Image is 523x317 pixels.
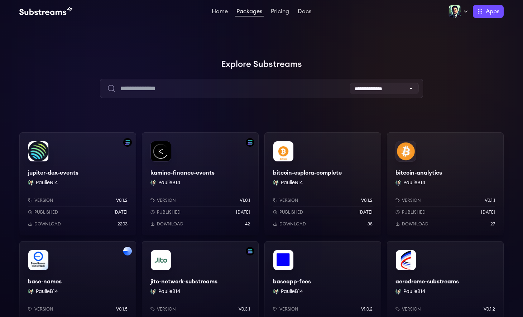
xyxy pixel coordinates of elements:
p: 27 [490,221,495,227]
button: PaulieB14 [36,179,58,186]
p: v0.1.2 [361,197,373,203]
a: Filter by solana networkjupiter-dex-eventsjupiter-dex-eventsPaulieB14 PaulieB14Versionv0.1.2Publi... [19,132,136,235]
button: PaulieB14 [36,288,58,295]
span: Apps [486,7,499,16]
button: PaulieB14 [281,179,303,186]
p: v0.1.1 [485,197,495,203]
p: Version [402,197,421,203]
p: Version [157,306,176,312]
p: v0.1.5 [116,306,128,312]
p: Version [157,197,176,203]
p: v1.0.1 [240,197,250,203]
h1: Explore Substreams [19,57,504,72]
button: PaulieB14 [403,288,426,295]
a: Packages [235,9,264,16]
img: Filter by base network [123,247,132,255]
p: [DATE] [481,209,495,215]
p: Published [34,209,58,215]
p: 38 [368,221,373,227]
p: 42 [245,221,250,227]
a: Filter by solana networkkamino-finance-eventskamino-finance-eventsPaulieB14 PaulieB14Versionv1.0.... [142,132,259,235]
p: Download [157,221,183,227]
a: bitcoin-esplora-completebitcoin-esplora-completePaulieB14 PaulieB14Versionv0.1.2Published[DATE]Do... [264,132,381,235]
p: v0.1.2 [116,197,128,203]
p: Version [279,306,298,312]
img: Substream's logo [19,7,72,16]
p: Version [34,306,53,312]
p: [DATE] [114,209,128,215]
p: Download [34,221,61,227]
p: Version [402,306,421,312]
button: PaulieB14 [281,288,303,295]
p: Version [34,197,53,203]
p: v0.1.2 [484,306,495,312]
img: Profile [448,5,461,18]
a: Home [210,9,229,16]
p: v1.0.2 [361,306,373,312]
p: Published [157,209,181,215]
button: PaulieB14 [158,288,181,295]
button: PaulieB14 [403,179,426,186]
p: Download [279,221,306,227]
img: Filter by solana network [123,138,132,147]
a: Docs [296,9,313,16]
p: [DATE] [236,209,250,215]
a: bitcoin-analyticsbitcoin-analyticsPaulieB14 PaulieB14Versionv0.1.1Published[DATE]Download27 [387,132,504,235]
p: Published [279,209,303,215]
a: Pricing [269,9,291,16]
button: PaulieB14 [158,179,181,186]
img: Filter by solana network [246,138,254,147]
p: [DATE] [359,209,373,215]
img: Filter by solana network [246,247,254,255]
p: 2203 [117,221,128,227]
p: Version [279,197,298,203]
p: v0.3.1 [239,306,250,312]
p: Download [402,221,428,227]
p: Published [402,209,426,215]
